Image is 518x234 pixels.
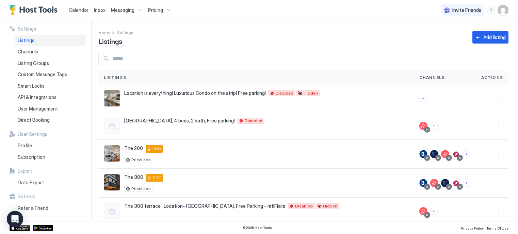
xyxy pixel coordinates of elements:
[15,103,86,115] a: User Management
[15,69,86,80] a: Custom Message Tags
[148,7,163,13] span: Pricing
[15,177,86,188] a: Data Export
[152,146,161,152] span: PRO
[483,34,506,41] div: Add listing
[18,94,56,100] span: API & Integrations
[124,174,143,180] span: The 300
[495,207,503,215] button: More options
[495,179,503,187] button: More options
[15,151,86,163] a: Subscription
[18,143,32,149] span: Profile
[18,205,48,211] span: Refer a Friend
[104,145,120,162] div: listing image
[15,80,86,92] a: Smart Locks
[94,6,106,14] a: Inbox
[111,7,134,13] span: Messaging
[461,226,484,230] span: Privacy Policy
[495,179,503,187] div: menu
[461,224,484,231] a: Privacy Policy
[69,7,88,13] span: Calendar
[124,90,266,96] span: Location is everything! Luxurious Condo on the strip! Free parking!
[419,95,427,102] button: Connect channels
[104,74,127,81] span: Listings
[495,94,503,102] button: More options
[430,207,438,215] button: Connect channels
[10,225,30,231] a: App Store
[18,194,35,200] span: Referral
[15,140,86,151] a: Profile
[18,60,49,66] span: Listing Groups
[242,225,272,230] span: © 2025 Host Tools
[15,46,86,57] a: Channels
[18,37,34,44] span: Listings
[117,30,133,35] span: Settings
[495,150,503,158] div: menu
[15,91,86,103] a: API & Integrations
[94,7,106,13] span: Inbox
[495,122,503,130] button: More options
[452,7,481,13] span: Invite Friends
[18,83,45,89] span: Smart Locks
[486,226,508,230] span: Terms Of Use
[18,154,45,160] span: Subscription
[18,117,50,123] span: Direct Booking
[104,174,120,190] div: listing image
[18,168,32,174] span: Export
[15,114,86,126] a: Direct Booking
[10,5,61,15] a: Host Tools Logo
[498,5,508,16] div: User profile
[463,150,470,158] button: Connect channels
[430,122,438,130] button: Connect channels
[98,36,122,46] span: Listings
[18,71,67,78] span: Custom Message Tags
[15,35,86,46] a: Listings
[481,74,503,81] span: Actions
[472,31,508,44] button: Add listing
[495,207,503,215] div: menu
[117,29,133,36] a: Settings
[117,29,133,36] div: Breadcrumb
[419,74,445,81] span: Channels
[495,122,503,130] div: menu
[495,150,503,158] button: More options
[18,131,47,137] span: User Settings
[15,57,86,69] a: Listing Groups
[69,6,88,14] a: Calendar
[487,6,495,14] div: menu
[124,118,235,124] span: [GEOGRAPHIC_DATA], 4 beds, 2 bath, Free parking!
[463,179,470,187] button: Connect channels
[15,202,86,214] a: Refer a Friend
[153,175,162,181] span: PRO
[98,30,110,35] span: Home
[18,106,58,112] span: User Management
[33,225,53,231] a: Google Play Store
[124,203,285,209] span: The 300 terrace · Location- [GEOGRAPHIC_DATA], Free Parking - mtlFlats
[18,180,44,186] span: Data Export
[18,49,38,55] span: Channels
[495,94,503,102] div: menu
[124,145,143,151] span: The 200
[98,29,110,36] a: Home
[486,224,508,231] a: Terms Of Use
[7,211,23,227] div: Open Intercom Messenger
[18,26,36,32] span: Settings
[104,90,120,106] div: listing image
[98,29,110,36] div: Breadcrumb
[110,53,164,65] input: Input Field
